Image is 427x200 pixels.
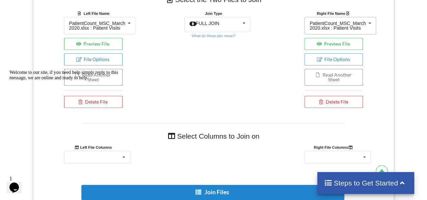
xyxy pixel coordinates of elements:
[304,96,363,108] button: Delete File
[310,21,366,30] div: PatientCount_MSC_March 2020.xlsx : Patient Visits
[304,69,363,86] button: Read Another Sheet
[3,3,124,13] div: Welcome to our site, if you need help simply reply to this message, we are online and ready to help.
[64,53,123,65] button: File Options
[191,34,235,38] small: What do these join mean?
[324,179,407,187] h4: Steps to Get Started
[82,128,345,144] h4: Select Columns to Join on
[196,21,219,26] span: FULL JOIN
[7,67,128,170] iframe: chat widget
[3,3,111,13] span: Welcome to our site, if you need help simply reply to this message, we are online and ready to help.
[205,11,222,16] b: Join Type
[69,21,126,30] div: PatientCount_MSC_March 2020.xlsx : Patient Visits
[304,53,363,65] button: File Options
[317,11,351,16] b: Right File Name
[314,145,354,149] b: Right File Columns
[84,11,109,16] b: Left File Name
[64,38,123,50] button: Preview File
[7,173,28,193] iframe: chat widget
[304,38,363,50] button: Preview File
[81,185,344,200] button: Join Files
